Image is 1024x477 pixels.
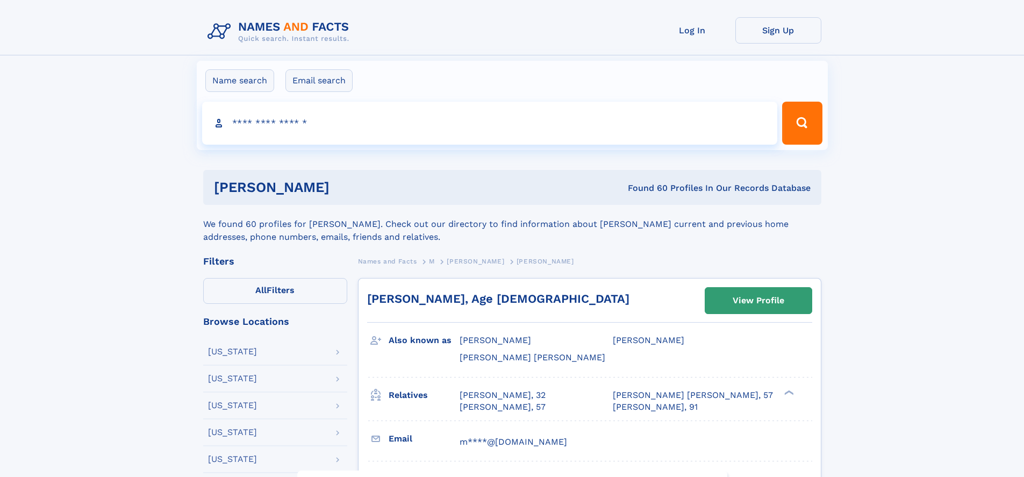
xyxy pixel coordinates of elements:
a: [PERSON_NAME] [447,254,504,268]
img: Logo Names and Facts [203,17,358,46]
h3: Email [389,430,460,448]
span: [PERSON_NAME] [447,258,504,265]
a: Sign Up [735,17,821,44]
a: [PERSON_NAME] [PERSON_NAME], 57 [613,389,773,401]
a: Log In [649,17,735,44]
span: [PERSON_NAME] [517,258,574,265]
a: [PERSON_NAME], 91 [613,401,698,413]
a: Names and Facts [358,254,417,268]
div: [US_STATE] [208,347,257,356]
div: [US_STATE] [208,428,257,437]
h3: Also known as [389,331,460,350]
div: Filters [203,257,347,266]
div: ❯ [782,389,794,396]
h3: Relatives [389,386,460,404]
div: Found 60 Profiles In Our Records Database [478,182,811,194]
a: [PERSON_NAME], 32 [460,389,546,401]
div: [US_STATE] [208,374,257,383]
a: View Profile [705,288,812,314]
div: View Profile [733,288,784,313]
div: Browse Locations [203,317,347,326]
div: [US_STATE] [208,455,257,464]
span: [PERSON_NAME] [PERSON_NAME] [460,352,605,362]
label: Email search [285,69,353,92]
input: search input [202,102,778,145]
div: We found 60 profiles for [PERSON_NAME]. Check out our directory to find information about [PERSON... [203,205,821,244]
span: [PERSON_NAME] [460,335,531,345]
label: Name search [205,69,274,92]
a: [PERSON_NAME], Age [DEMOGRAPHIC_DATA] [367,292,629,305]
a: [PERSON_NAME], 57 [460,401,546,413]
span: [PERSON_NAME] [613,335,684,345]
span: M [429,258,435,265]
a: M [429,254,435,268]
label: Filters [203,278,347,304]
button: Search Button [782,102,822,145]
div: [US_STATE] [208,401,257,410]
h1: [PERSON_NAME] [214,181,479,194]
span: All [255,285,267,295]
